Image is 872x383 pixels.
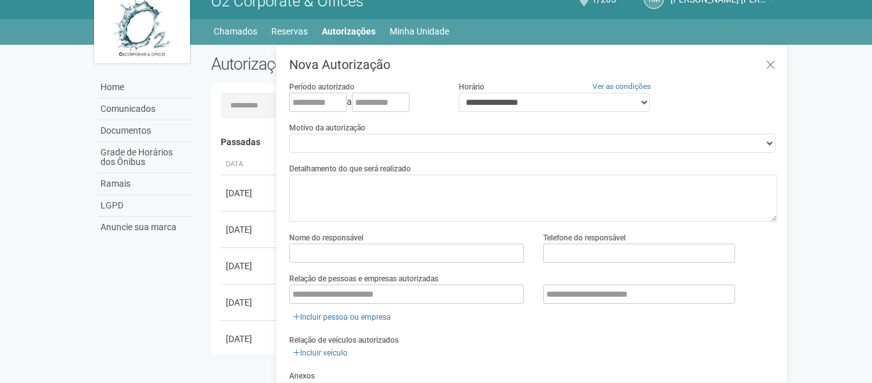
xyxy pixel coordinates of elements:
a: Documentos [97,120,192,142]
a: Incluir pessoa ou empresa [289,310,395,324]
div: [DATE] [226,223,273,236]
div: [DATE] [226,332,273,345]
a: Incluir veículo [289,346,351,360]
a: Minha Unidade [390,22,449,40]
label: Motivo da autorização [289,122,365,134]
a: Chamados [214,22,257,40]
a: Ver as condições [592,82,651,91]
a: Anuncie sua marca [97,217,192,238]
label: Telefone do responsável [543,232,626,244]
div: [DATE] [226,187,273,199]
a: Autorizações [322,22,376,40]
h2: Autorizações [211,54,485,74]
a: LGPD [97,195,192,217]
label: Detalhamento do que será realizado [289,163,411,175]
a: Ramais [97,173,192,195]
div: [DATE] [226,260,273,272]
a: Reservas [271,22,308,40]
div: a [289,93,439,112]
label: Horário [459,81,484,93]
label: Nome do responsável [289,232,363,244]
h3: Nova Autorização [289,58,777,71]
div: [DATE] [226,296,273,309]
label: Período autorizado [289,81,354,93]
label: Anexos [289,370,315,382]
h4: Passadas [221,137,769,147]
a: Home [97,77,192,98]
a: Grade de Horários dos Ônibus [97,142,192,173]
th: Data [221,154,278,175]
label: Relação de veículos autorizados [289,334,399,346]
label: Relação de pessoas e empresas autorizadas [289,273,438,285]
a: Comunicados [97,98,192,120]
